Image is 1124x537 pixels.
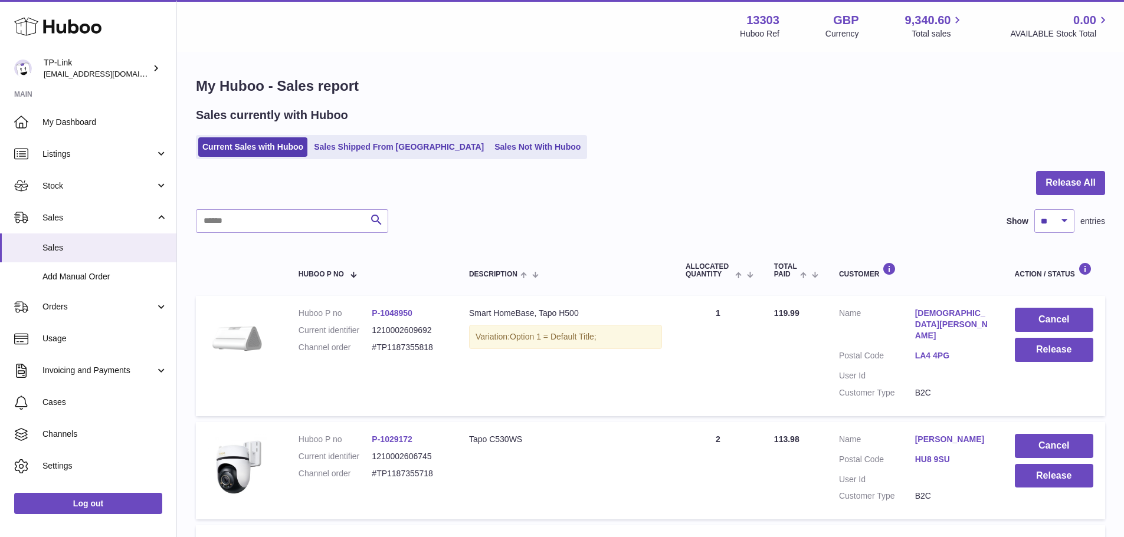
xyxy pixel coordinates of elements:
[1015,338,1093,362] button: Release
[686,263,732,278] span: ALLOCATED Quantity
[839,262,991,278] div: Customer
[372,342,445,353] dd: #TP1187355818
[372,434,412,444] a: P-1029172
[674,296,762,416] td: 1
[674,422,762,520] td: 2
[42,242,168,253] span: Sales
[196,107,348,123] h2: Sales currently with Huboo
[839,370,915,381] dt: User Id
[839,474,915,485] dt: User Id
[490,137,585,157] a: Sales Not With Huboo
[1073,12,1096,28] span: 0.00
[1015,262,1093,278] div: Action / Status
[44,69,173,78] span: [EMAIL_ADDRESS][DOMAIN_NAME]
[1036,171,1105,195] button: Release All
[42,333,168,344] span: Usage
[510,332,597,341] span: Option 1 = Default Title;
[1015,434,1093,458] button: Cancel
[42,301,155,312] span: Orders
[42,271,168,282] span: Add Manual Order
[912,28,964,39] span: Total sales
[14,493,162,514] a: Log out
[196,77,1105,95] h1: My Huboo - Sales report
[299,325,372,336] dt: Current identifier
[299,434,372,445] dt: Huboo P no
[740,28,779,39] div: Huboo Ref
[14,60,32,77] img: internalAdmin-13303@internal.huboo.com
[905,12,951,28] span: 9,340.60
[774,308,799,318] span: 119.99
[905,12,965,39] a: 9,340.60 Total sales
[915,454,991,465] a: HU8 9SU
[915,387,991,398] dd: B2C
[839,490,915,502] dt: Customer Type
[44,57,150,80] div: TP-Link
[1015,464,1093,488] button: Release
[915,490,991,502] dd: B2C
[42,149,155,160] span: Listings
[1015,308,1093,332] button: Cancel
[915,434,991,445] a: [PERSON_NAME]
[839,434,915,448] dt: Name
[839,454,915,468] dt: Postal Code
[42,180,155,192] span: Stock
[299,308,372,319] dt: Huboo P no
[839,350,915,364] dt: Postal Code
[915,308,991,341] a: [DEMOGRAPHIC_DATA][PERSON_NAME]
[1010,12,1110,39] a: 0.00 AVAILABLE Stock Total
[839,387,915,398] dt: Customer Type
[833,12,858,28] strong: GBP
[774,263,797,278] span: Total paid
[469,325,662,349] div: Variation:
[469,434,662,445] div: Tapo C530WS
[42,365,155,376] span: Invoicing and Payments
[208,434,267,498] img: 133031744299961.jpg
[825,28,859,39] div: Currency
[299,468,372,479] dt: Channel order
[372,325,445,336] dd: 1210002609692
[1080,216,1105,227] span: entries
[42,429,168,440] span: Channels
[372,468,445,479] dd: #TP1187355718
[372,451,445,462] dd: 1210002606745
[299,271,344,278] span: Huboo P no
[1010,28,1110,39] span: AVAILABLE Stock Total
[299,451,372,462] dt: Current identifier
[208,308,267,367] img: listpage_large_20241231040602k.png
[310,137,488,157] a: Sales Shipped From [GEOGRAPHIC_DATA]
[839,308,915,344] dt: Name
[372,308,412,318] a: P-1048950
[774,434,799,444] span: 113.98
[42,460,168,472] span: Settings
[42,117,168,128] span: My Dashboard
[469,308,662,319] div: Smart HomeBase, Tapo H500
[746,12,779,28] strong: 13303
[42,212,155,223] span: Sales
[469,271,517,278] span: Description
[42,397,168,408] span: Cases
[1007,216,1028,227] label: Show
[299,342,372,353] dt: Channel order
[198,137,307,157] a: Current Sales with Huboo
[915,350,991,361] a: LA4 4PG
